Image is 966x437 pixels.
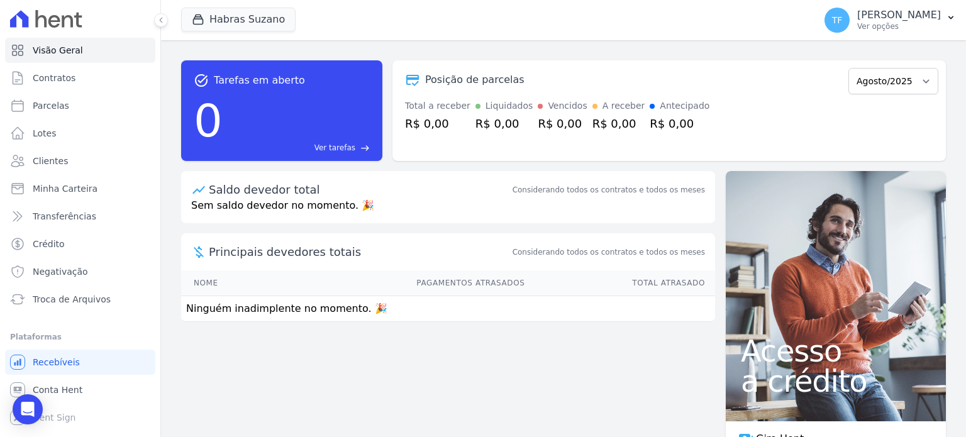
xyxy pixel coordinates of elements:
span: Troca de Arquivos [33,293,111,306]
div: Considerando todos os contratos e todos os meses [513,184,705,196]
th: Total Atrasado [525,270,715,296]
a: Visão Geral [5,38,155,63]
button: TF [PERSON_NAME] Ver opções [814,3,966,38]
span: Visão Geral [33,44,83,57]
span: Clientes [33,155,68,167]
span: Minha Carteira [33,182,97,195]
div: R$ 0,00 [405,115,470,132]
a: Lotes [5,121,155,146]
p: [PERSON_NAME] [857,9,941,21]
div: 0 [194,88,223,153]
a: Parcelas [5,93,155,118]
span: Negativação [33,265,88,278]
td: Ninguém inadimplente no momento. 🎉 [181,296,715,322]
div: Plataformas [10,329,150,345]
span: Lotes [33,127,57,140]
a: Negativação [5,259,155,284]
span: Ver tarefas [314,142,355,153]
p: Sem saldo devedor no momento. 🎉 [181,198,715,223]
div: R$ 0,00 [650,115,709,132]
span: Parcelas [33,99,69,112]
th: Nome [181,270,277,296]
th: Pagamentos Atrasados [277,270,526,296]
div: Saldo devedor total [209,181,510,198]
a: Conta Hent [5,377,155,402]
span: Transferências [33,210,96,223]
a: Ver tarefas east [228,142,370,153]
div: Liquidados [486,99,533,113]
span: Conta Hent [33,384,82,396]
a: Contratos [5,65,155,91]
span: Considerando todos os contratos e todos os meses [513,246,705,258]
a: Transferências [5,204,155,229]
a: Troca de Arquivos [5,287,155,312]
span: a crédito [741,366,931,396]
a: Recebíveis [5,350,155,375]
p: Ver opções [857,21,941,31]
div: Posição de parcelas [425,72,525,87]
div: Antecipado [660,99,709,113]
div: Open Intercom Messenger [13,394,43,424]
span: Tarefas em aberto [214,73,305,88]
span: east [360,143,370,153]
div: R$ 0,00 [475,115,533,132]
span: Crédito [33,238,65,250]
a: Minha Carteira [5,176,155,201]
span: Recebíveis [33,356,80,368]
span: Contratos [33,72,75,84]
button: Habras Suzano [181,8,296,31]
span: Principais devedores totais [209,243,510,260]
div: Total a receber [405,99,470,113]
span: task_alt [194,73,209,88]
div: R$ 0,00 [538,115,587,132]
a: Clientes [5,148,155,174]
div: A receber [602,99,645,113]
div: Vencidos [548,99,587,113]
span: TF [832,16,843,25]
a: Crédito [5,231,155,257]
div: R$ 0,00 [592,115,645,132]
span: Acesso [741,336,931,366]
